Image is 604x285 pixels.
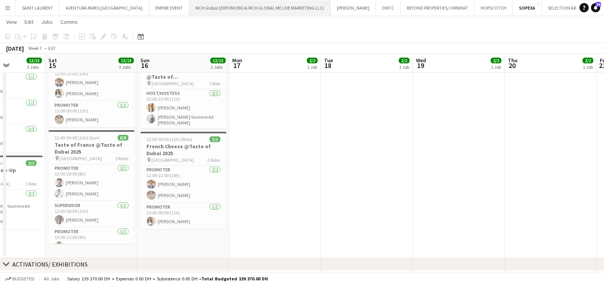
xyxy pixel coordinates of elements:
button: HOPSCOTCH [474,0,513,15]
span: 2/2 [491,58,501,63]
span: 8/8 [118,135,128,141]
div: GST [48,45,56,51]
h3: Taste of France @Taste of Dubai 2025 [48,141,135,155]
app-job-card: 12:00-00:00 (12h) (Sun)8/8Taste of France @Taste of Dubai 2025 [GEOGRAPHIC_DATA]5 RolesPromoter2/... [48,130,135,244]
a: Comms [57,17,81,27]
app-card-role: Promoter1/113:00-00:00 (11h)[PERSON_NAME] [140,203,226,229]
button: SOPEXA [513,0,542,15]
span: Jobs [41,18,53,25]
span: 12:00-00:00 (12h) (Mon) [146,136,192,142]
app-job-card: 12:00-00:00 (12h) (Sun)3/3French Cheese @Taste of Dubai 2025 [GEOGRAPHIC_DATA]2 RolesPromoter2/21... [48,30,135,127]
a: View [3,17,20,27]
span: 1 Role [209,81,220,86]
div: ACTIVATIONS/ EXHIBITIONS [12,260,88,268]
app-job-card: 12:00-00:00 (12h) (Mon)3/3French Cheese @Taste of Dubai 2025 [GEOGRAPHIC_DATA]2 RolesPromoter2/21... [140,132,226,229]
div: Salary 139 370.00 DH + Expenses 0.00 DH + Subsistence 0.00 DH = [67,276,268,282]
button: Budgeted [4,275,36,283]
div: 3 Jobs [119,64,133,70]
div: [DATE] [6,45,24,52]
span: [GEOGRAPHIC_DATA] [60,156,102,161]
div: 1 Job [491,64,501,70]
span: Sun [140,57,150,64]
span: Mon [232,57,242,64]
span: 13/13 [118,58,134,63]
span: Sat [48,57,57,64]
button: DWTC [376,0,401,15]
span: Week 7 [25,45,45,51]
span: 16 [139,61,150,70]
span: Budgeted [12,276,35,282]
button: SAINT LAURENT [16,0,60,15]
button: AVENTURA PARKS [GEOGRAPHIC_DATA] [60,0,149,15]
span: 13/13 [27,58,42,63]
div: 1 Job [307,64,317,70]
span: 2/2 [582,58,593,63]
span: 13/13 [210,58,226,63]
span: 17 [231,61,242,70]
span: Total Budgeted 139 370.00 DH [201,276,268,282]
span: 2/2 [399,58,409,63]
span: Edit [25,18,33,25]
button: BEYOND PROPERTIES/ OMNIYAT [401,0,474,15]
div: 1 Job [399,64,409,70]
span: 59 [596,2,601,7]
div: 3 Jobs [27,64,42,70]
button: MCH Global (EXPOMOBILIA MCH GLOBAL ME LIVE MARKETING LLC) [189,0,331,15]
a: Edit [22,17,37,27]
app-card-role: Host/Hostess2/212:00-23:00 (11h)[PERSON_NAME][PERSON_NAME] Yasmine Ait [PERSON_NAME] [140,89,226,129]
span: 2/2 [26,160,37,166]
app-job-card: 12:00-23:00 (11h)2/2French Apple Pop-Up @Taste of [GEOGRAPHIC_DATA] [GEOGRAPHIC_DATA]1 RoleHost/H... [140,55,226,129]
span: 15 [47,61,57,70]
button: SELECTION ARTS [542,0,587,15]
span: [GEOGRAPHIC_DATA] [151,81,194,86]
app-card-role: Supervisor1/112:00-00:00 (12h)[PERSON_NAME] [48,201,135,227]
span: All jobs [42,276,61,282]
span: Tue [324,57,333,64]
span: 18 [323,61,333,70]
span: Wed [416,57,426,64]
app-card-role: Promoter2/212:00-22:00 (10h)[PERSON_NAME][PERSON_NAME] [140,166,226,203]
h3: French Apple Pop-Up @Taste of [GEOGRAPHIC_DATA] [140,66,226,80]
span: 2 Roles [207,157,220,163]
span: 1 Role [25,181,37,187]
a: 59 [591,3,600,12]
h3: French Cheese @Taste of Dubai 2025 [140,143,226,157]
div: 3 Jobs [211,64,225,70]
span: 5 Roles [115,156,128,161]
span: 12:00-00:00 (12h) (Sun) [55,135,100,141]
app-card-role: Promoter1/113:00-00:00 (11h)[PERSON_NAME] [48,101,135,127]
div: 1 Job [583,64,593,70]
app-card-role: Promoter1/113:00-21:00 (8h)[PERSON_NAME] [48,227,135,254]
button: EMPIRE EVENT [149,0,189,15]
app-card-role: Promoter2/212:00-20:00 (8h)[PERSON_NAME][PERSON_NAME] [48,164,135,201]
span: Thu [508,57,517,64]
span: 20 [507,61,517,70]
span: Comms [60,18,78,25]
span: [GEOGRAPHIC_DATA] [151,157,194,163]
span: View [6,18,17,25]
a: Jobs [38,17,56,27]
app-card-role: Promoter2/212:00-22:00 (10h)[PERSON_NAME][PERSON_NAME] [48,64,135,101]
span: 3/3 [210,136,220,142]
span: 2/2 [307,58,318,63]
button: [PERSON_NAME] [331,0,376,15]
span: 19 [415,61,426,70]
